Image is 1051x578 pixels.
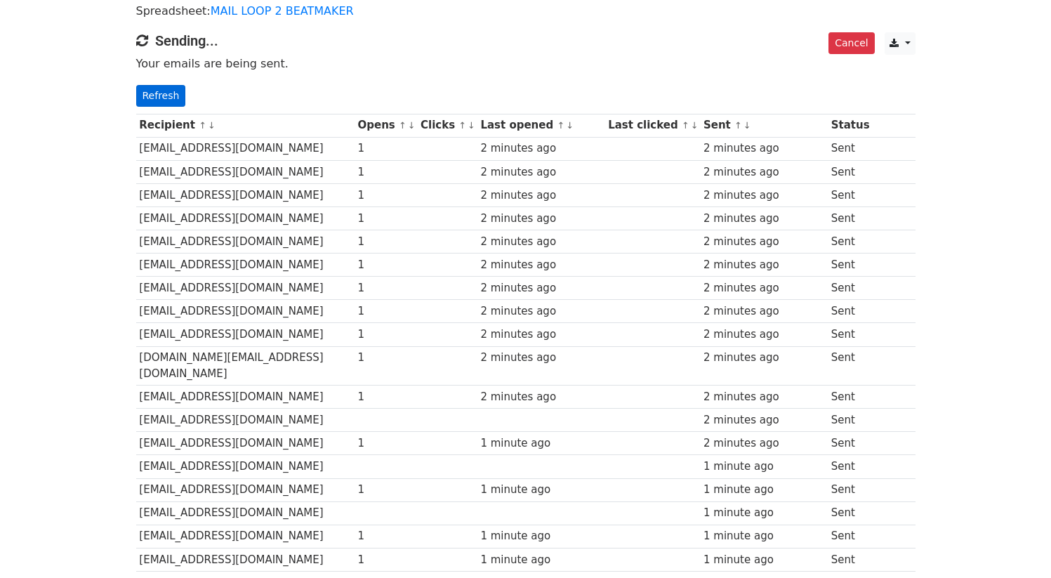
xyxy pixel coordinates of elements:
[477,114,605,137] th: Last opened
[703,257,824,273] div: 2 minutes ago
[604,114,700,137] th: Last clicked
[355,114,418,137] th: Opens
[557,120,564,131] a: ↑
[743,120,751,131] a: ↓
[703,350,824,366] div: 2 minutes ago
[480,389,601,405] div: 2 minutes ago
[480,528,601,544] div: 1 minute ago
[828,525,873,548] td: Sent
[703,234,824,250] div: 2 minutes ago
[480,435,601,452] div: 1 minute ago
[703,140,824,157] div: 2 minutes ago
[357,327,414,343] div: 1
[828,548,873,571] td: Sent
[357,528,414,544] div: 1
[357,552,414,568] div: 1
[828,432,873,455] td: Sent
[357,257,414,273] div: 1
[480,234,601,250] div: 2 minutes ago
[136,230,355,254] td: [EMAIL_ADDRESS][DOMAIN_NAME]
[136,254,355,277] td: [EMAIL_ADDRESS][DOMAIN_NAME]
[136,501,355,525] td: [EMAIL_ADDRESS][DOMAIN_NAME]
[480,140,601,157] div: 2 minutes ago
[703,164,824,180] div: 2 minutes ago
[136,114,355,137] th: Recipient
[136,206,355,230] td: [EMAIL_ADDRESS][DOMAIN_NAME]
[136,478,355,501] td: [EMAIL_ADDRESS][DOMAIN_NAME]
[480,211,601,227] div: 2 minutes ago
[682,120,689,131] a: ↑
[700,114,828,137] th: Sent
[136,56,916,71] p: Your emails are being sent.
[208,120,216,131] a: ↓
[357,164,414,180] div: 1
[828,386,873,409] td: Sent
[357,234,414,250] div: 1
[828,32,874,54] a: Cancel
[828,455,873,478] td: Sent
[480,303,601,320] div: 2 minutes ago
[417,114,477,137] th: Clicks
[136,32,916,49] h4: Sending...
[357,482,414,498] div: 1
[480,350,601,366] div: 2 minutes ago
[357,389,414,405] div: 1
[703,389,824,405] div: 2 minutes ago
[828,409,873,432] td: Sent
[828,300,873,323] td: Sent
[703,459,824,475] div: 1 minute ago
[828,160,873,183] td: Sent
[199,120,206,131] a: ↑
[136,346,355,386] td: [DOMAIN_NAME][EMAIL_ADDRESS][DOMAIN_NAME]
[981,511,1051,578] iframe: Chat Widget
[480,327,601,343] div: 2 minutes ago
[828,137,873,160] td: Sent
[136,525,355,548] td: [EMAIL_ADDRESS][DOMAIN_NAME]
[703,552,824,568] div: 1 minute ago
[399,120,406,131] a: ↑
[136,323,355,346] td: [EMAIL_ADDRESS][DOMAIN_NAME]
[703,303,824,320] div: 2 minutes ago
[703,211,824,227] div: 2 minutes ago
[357,303,414,320] div: 1
[703,188,824,204] div: 2 minutes ago
[480,482,601,498] div: 1 minute ago
[981,511,1051,578] div: Widget de chat
[480,188,601,204] div: 2 minutes ago
[136,137,355,160] td: [EMAIL_ADDRESS][DOMAIN_NAME]
[136,455,355,478] td: [EMAIL_ADDRESS][DOMAIN_NAME]
[458,120,466,131] a: ↑
[357,188,414,204] div: 1
[136,277,355,300] td: [EMAIL_ADDRESS][DOMAIN_NAME]
[703,327,824,343] div: 2 minutes ago
[480,280,601,296] div: 2 minutes ago
[566,120,574,131] a: ↓
[136,386,355,409] td: [EMAIL_ADDRESS][DOMAIN_NAME]
[136,85,186,107] a: Refresh
[357,435,414,452] div: 1
[480,552,601,568] div: 1 minute ago
[357,211,414,227] div: 1
[136,160,355,183] td: [EMAIL_ADDRESS][DOMAIN_NAME]
[734,120,742,131] a: ↑
[703,280,824,296] div: 2 minutes ago
[691,120,699,131] a: ↓
[468,120,475,131] a: ↓
[703,435,824,452] div: 2 minutes ago
[136,183,355,206] td: [EMAIL_ADDRESS][DOMAIN_NAME]
[480,164,601,180] div: 2 minutes ago
[357,280,414,296] div: 1
[828,206,873,230] td: Sent
[828,277,873,300] td: Sent
[828,323,873,346] td: Sent
[828,114,873,137] th: Status
[828,230,873,254] td: Sent
[408,120,416,131] a: ↓
[136,4,916,18] p: Spreadsheet:
[136,432,355,455] td: [EMAIL_ADDRESS][DOMAIN_NAME]
[703,482,824,498] div: 1 minute ago
[703,412,824,428] div: 2 minutes ago
[357,140,414,157] div: 1
[480,257,601,273] div: 2 minutes ago
[703,528,824,544] div: 1 minute ago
